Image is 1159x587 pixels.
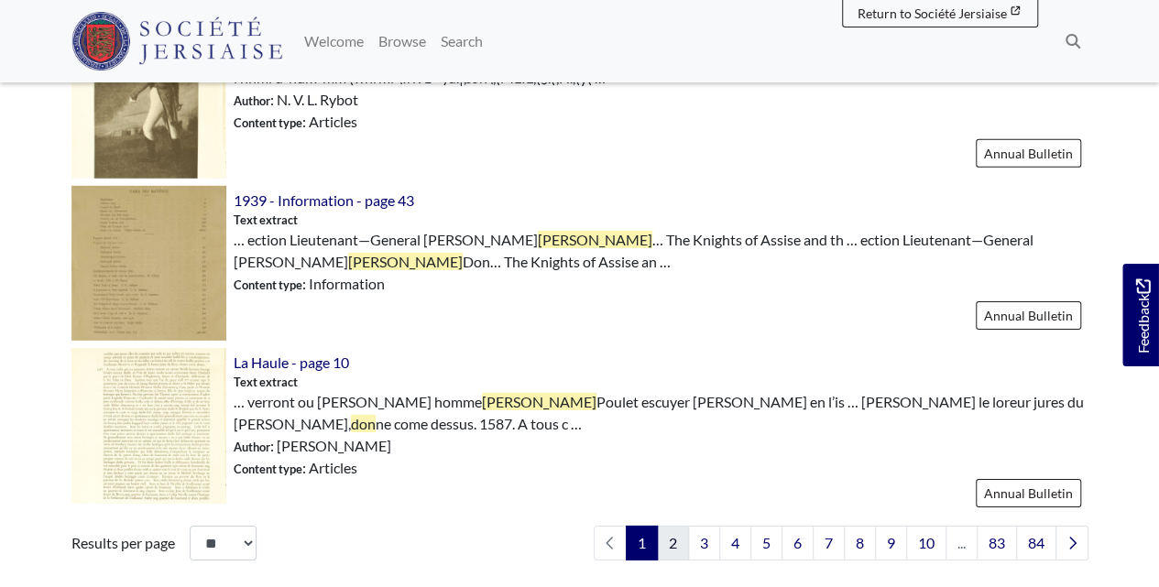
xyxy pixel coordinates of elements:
[71,12,283,71] img: Société Jersiaise
[234,277,302,292] span: Content type
[234,353,349,371] a: La Haule - page 10
[813,526,845,560] a: Goto page 7
[297,23,371,60] a: Welcome
[1055,526,1088,560] a: Next page
[234,440,270,454] span: Author
[348,253,463,270] span: [PERSON_NAME]
[875,526,907,560] a: Goto page 9
[234,229,1088,273] span: … ection Lieutenant—General [PERSON_NAME] … The Knights of Assise and th … ection Lieutenant—Gene...
[71,532,175,554] label: Results per page
[594,526,627,560] li: Previous page
[234,435,391,457] span: : [PERSON_NAME]
[719,526,751,560] a: Goto page 4
[626,526,658,560] span: Goto page 1
[351,415,376,432] span: don
[750,526,782,560] a: Goto page 5
[1132,279,1154,353] span: Feedback
[234,273,385,295] span: : Information
[1016,526,1056,560] a: Goto page 84
[1122,264,1159,366] a: Would you like to provide feedback?
[234,391,1088,435] span: … verront ou [PERSON_NAME] homme Poulet escuyer [PERSON_NAME] en l’is … [PERSON_NAME] le loreur j...
[782,526,814,560] a: Goto page 6
[234,111,357,133] span: : Articles
[234,93,270,108] span: Author
[71,348,226,503] img: La Haule - page 10
[71,186,226,341] img: 1939 - Information - page 43
[906,526,946,560] a: Goto page 10
[234,212,298,229] span: Text extract
[71,24,226,179] img: The Portrait of Lieutenant-General Sir George Don - page 1
[688,526,720,560] a: Goto page 3
[976,139,1081,168] a: Annual Bulletin
[977,526,1017,560] a: Goto page 83
[657,526,689,560] a: Goto page 2
[858,5,1007,21] span: Return to Société Jersiaise
[71,7,283,75] a: Société Jersiaise logo
[976,301,1081,330] a: Annual Bulletin
[976,479,1081,507] a: Annual Bulletin
[844,526,876,560] a: Goto page 8
[234,89,358,111] span: : N. V. L. Rybot
[371,23,433,60] a: Browse
[538,231,652,248] span: [PERSON_NAME]
[482,393,596,410] span: [PERSON_NAME]
[234,462,302,476] span: Content type
[234,191,414,209] a: 1939 - Information - page 43
[586,526,1088,560] nav: pagination
[433,23,490,60] a: Search
[234,115,302,130] span: Content type
[234,457,357,479] span: : Articles
[234,374,298,391] span: Text extract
